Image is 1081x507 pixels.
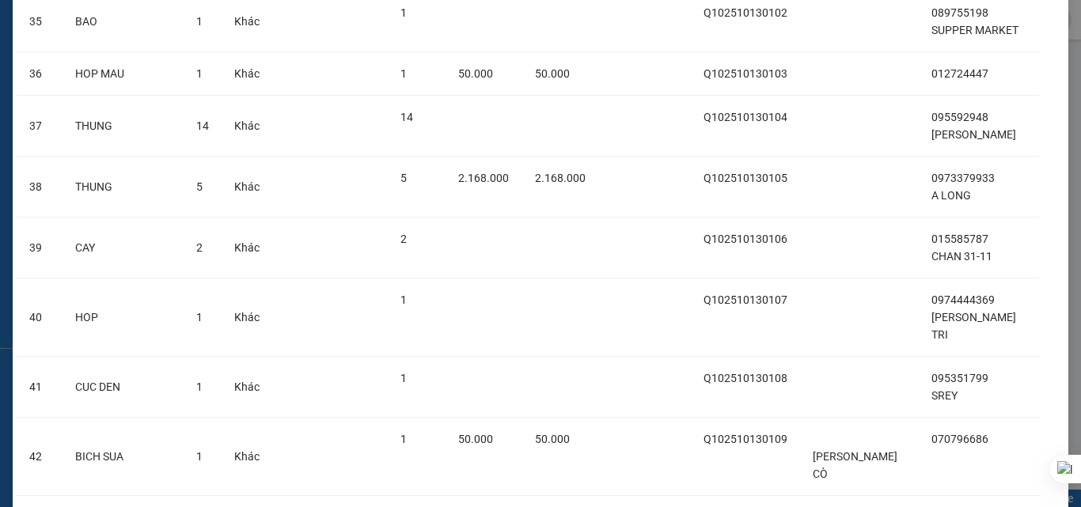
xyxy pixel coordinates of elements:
td: Khác [222,418,272,496]
span: 2 [196,241,203,254]
span: 095592948 [931,111,988,123]
td: 39 [17,218,63,278]
span: 2.168.000 [535,172,586,184]
span: 1 [196,15,203,28]
span: [PERSON_NAME] CÒ [813,450,897,480]
span: 1 [196,67,203,80]
span: 070796686 [931,433,988,445]
span: 5 [196,180,203,193]
td: 36 [17,52,63,96]
span: 50.000 [535,433,570,445]
span: 1 [400,293,407,306]
span: 015585787 [931,233,988,245]
span: 0973379933 [931,172,995,184]
span: Q102510130106 [704,233,787,245]
span: A LONG [931,189,971,202]
td: THUNG [63,157,184,218]
span: 2.168.000 [458,172,509,184]
span: Q102510130107 [704,293,787,306]
span: Q102510130102 [704,6,787,19]
span: [PERSON_NAME] TRI [931,311,1016,341]
td: BICH SUA [63,418,184,496]
span: 50.000 [458,67,493,80]
span: [PERSON_NAME] [931,128,1016,141]
span: 1 [196,450,203,463]
span: Q102510130105 [704,172,787,184]
span: 14 [196,119,209,132]
span: 1 [400,372,407,384]
span: Q102510130109 [704,433,787,445]
td: Khác [222,52,272,96]
span: SUPPER MARKET [931,24,1018,36]
td: CAY [63,218,184,278]
td: Khác [222,96,272,157]
td: 40 [17,278,63,357]
span: Q102510130103 [704,67,787,80]
span: 095351799 [931,372,988,384]
span: 1 [196,380,203,393]
td: THUNG [63,96,184,157]
span: 14 [400,111,413,123]
span: 5 [400,172,407,184]
span: 1 [196,311,203,323]
span: 012724447 [931,67,988,80]
span: Q102510130104 [704,111,787,123]
td: Khác [222,278,272,357]
span: 1 [400,433,407,445]
td: Khác [222,157,272,218]
td: CUC DEN [63,357,184,418]
span: 0974444369 [931,293,995,306]
td: HOP [63,278,184,357]
span: Q102510130108 [704,372,787,384]
td: 37 [17,96,63,157]
span: 089755198 [931,6,988,19]
span: CHAN 31-11 [931,250,992,263]
span: 1 [400,67,407,80]
td: Khác [222,218,272,278]
td: 41 [17,357,63,418]
span: 50.000 [535,67,570,80]
td: HOP MAU [63,52,184,96]
span: 50.000 [458,433,493,445]
span: SREY [931,389,958,402]
td: Khác [222,357,272,418]
span: 1 [400,6,407,19]
td: 38 [17,157,63,218]
td: 42 [17,418,63,496]
span: 2 [400,233,407,245]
